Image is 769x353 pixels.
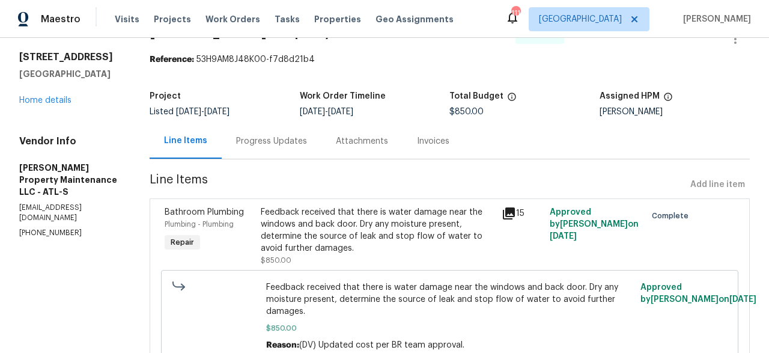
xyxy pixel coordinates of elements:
[261,206,494,254] div: Feedback received that there is water damage near the windows and back door. Dry any moisture pre...
[550,232,577,241] span: [DATE]
[507,92,517,108] span: The total cost of line items that have been proposed by Opendoor. This sum includes line items th...
[19,68,121,80] h5: [GEOGRAPHIC_DATA]
[19,162,121,198] h5: [PERSON_NAME] Property Maintenance LLC - ATL-S
[150,54,750,66] div: 53H9AM8J48K00-f7d8d21b4
[164,135,207,147] div: Line Items
[299,341,464,349] span: (DV) Updated cost per BR team approval.
[652,210,693,222] span: Complete
[328,108,353,116] span: [DATE]
[150,55,194,64] b: Reference:
[417,135,449,147] div: Invoices
[300,108,353,116] span: -
[41,13,81,25] span: Maestro
[150,174,685,196] span: Line Items
[236,135,307,147] div: Progress Updates
[539,13,622,25] span: [GEOGRAPHIC_DATA]
[261,257,291,264] span: $850.00
[314,13,361,25] span: Properties
[502,206,543,221] div: 15
[19,96,71,105] a: Home details
[336,135,388,147] div: Attachments
[165,208,244,216] span: Bathroom Plumbing
[300,92,386,100] h5: Work Order Timeline
[266,281,633,318] span: Feedback received that there is water damage near the windows and back door. Dry any moisture pre...
[115,13,139,25] span: Visits
[176,108,201,116] span: [DATE]
[266,341,299,349] span: Reason:
[449,92,503,100] h5: Total Budget
[300,108,325,116] span: [DATE]
[600,108,750,116] div: [PERSON_NAME]
[375,13,454,25] span: Geo Assignments
[266,322,633,334] span: $850.00
[150,92,181,100] h5: Project
[729,295,756,304] span: [DATE]
[19,135,121,147] h4: Vendor Info
[19,228,121,238] p: [PHONE_NUMBER]
[19,51,121,63] h2: [STREET_ADDRESS]
[165,221,234,228] span: Plumbing - Plumbing
[640,283,756,304] span: Approved by [PERSON_NAME] on
[19,203,121,223] p: [EMAIL_ADDRESS][DOMAIN_NAME]
[176,108,229,116] span: -
[449,108,484,116] span: $850.00
[204,108,229,116] span: [DATE]
[600,92,660,100] h5: Assigned HPM
[511,7,520,19] div: 111
[150,25,506,39] span: [PERSON_NAME] Property Maintenance LLC - ATL-S
[205,13,260,25] span: Work Orders
[678,13,751,25] span: [PERSON_NAME]
[550,208,639,241] span: Approved by [PERSON_NAME] on
[154,13,191,25] span: Projects
[275,15,300,23] span: Tasks
[166,236,199,248] span: Repair
[663,92,673,108] span: The hpm assigned to this work order.
[150,108,229,116] span: Listed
